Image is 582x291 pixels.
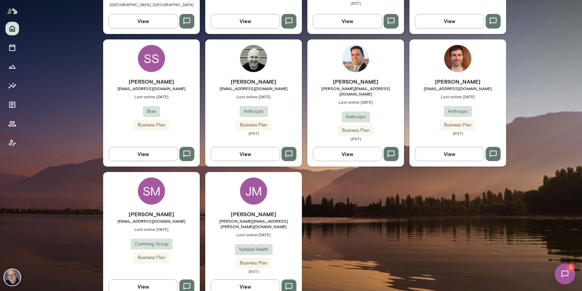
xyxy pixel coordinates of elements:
[236,122,271,129] span: Business Plan
[240,45,267,72] img: Ryan Bergauer
[143,108,160,115] span: Brex
[342,45,369,72] img: Michael Sellitto
[103,78,200,86] h6: [PERSON_NAME]
[103,94,200,99] span: Last online [DATE]
[205,210,302,218] h6: [PERSON_NAME]
[205,269,302,274] span: (EST)
[5,117,19,131] button: Members
[5,136,19,150] button: Client app
[103,210,200,218] h6: [PERSON_NAME]
[415,14,484,28] button: View
[4,269,20,286] img: Nick Gould
[409,131,506,136] span: (PST)
[235,246,273,253] span: Vytalize Health
[307,78,404,86] h6: [PERSON_NAME]
[103,86,200,91] span: [EMAIL_ADDRESS][DOMAIN_NAME]
[5,98,19,112] button: Documents
[307,136,404,141] span: (PST)
[409,86,506,91] span: [EMAIL_ADDRESS][DOMAIN_NAME]
[211,147,280,161] button: View
[342,114,370,120] span: Anthropic
[5,41,19,54] button: Sessions
[307,99,404,105] span: Last online [DATE]
[205,86,302,91] span: [EMAIL_ADDRESS][DOMAIN_NAME]
[205,232,302,237] span: Last online [DATE]
[205,131,302,136] span: (PST)
[440,122,475,129] span: Business Plan
[307,86,404,97] span: [PERSON_NAME][EMAIL_ADDRESS][DOMAIN_NAME]
[5,60,19,73] button: Growth Plan
[236,260,271,267] span: Business Plan
[131,241,173,247] span: Cumming Group
[205,78,302,86] h6: [PERSON_NAME]
[444,108,472,115] span: Anthropic
[313,14,382,28] button: View
[109,14,178,28] button: View
[7,4,18,17] img: Mento
[5,22,19,35] button: Home
[138,177,165,205] div: SM
[409,94,506,99] span: Last online [DATE]
[313,147,382,161] button: View
[138,45,165,72] div: SS
[205,218,302,229] span: [PERSON_NAME][EMAIL_ADDRESS][PERSON_NAME][DOMAIN_NAME]
[444,45,471,72] img: Francesco Mosconi
[5,79,19,92] button: Insights
[240,108,268,115] span: Anthropic
[103,226,200,232] span: Last online [DATE]
[211,14,280,28] button: View
[103,218,200,224] span: [EMAIL_ADDRESS][DOMAIN_NAME]
[240,177,267,205] div: JM
[134,254,169,261] span: Business Plan
[415,147,484,161] button: View
[109,147,178,161] button: View
[307,0,404,6] span: (EST)
[338,127,373,134] span: Business Plan
[205,94,302,99] span: Last online [DATE]
[110,2,194,7] span: [GEOGRAPHIC_DATA], [GEOGRAPHIC_DATA]
[409,78,506,86] h6: [PERSON_NAME]
[134,122,169,129] span: Business Plan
